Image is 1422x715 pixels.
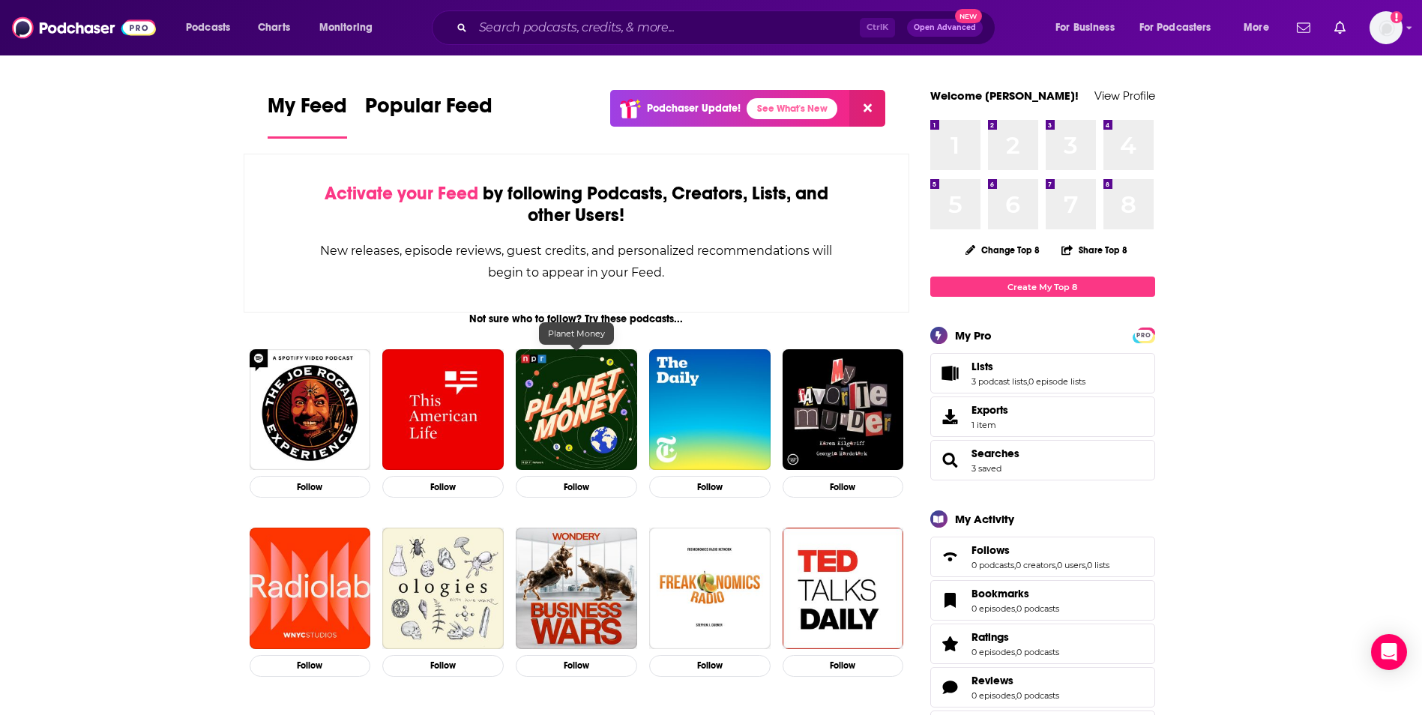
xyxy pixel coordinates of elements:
span: Reviews [930,667,1155,708]
img: My Favorite Murder with Karen Kilgariff and Georgia Hardstark [783,349,904,471]
img: Radiolab [250,528,371,649]
button: Change Top 8 [956,241,1049,259]
a: Podchaser - Follow, Share and Rate Podcasts [12,13,156,42]
span: Activate your Feed [325,182,478,205]
span: For Business [1055,17,1115,38]
a: My Feed [268,93,347,139]
a: Searches [936,450,965,471]
img: The Daily [649,349,771,471]
button: open menu [1130,16,1233,40]
a: Show notifications dropdown [1291,15,1316,40]
a: Bookmarks [971,587,1059,600]
a: 0 episodes [971,647,1015,657]
div: by following Podcasts, Creators, Lists, and other Users! [319,183,834,226]
div: Not sure who to follow? Try these podcasts... [244,313,910,325]
a: PRO [1135,329,1153,340]
img: TED Talks Daily [783,528,904,649]
button: Follow [382,476,504,498]
span: , [1014,560,1016,570]
span: , [1055,560,1057,570]
img: This American Life [382,349,504,471]
span: , [1015,647,1016,657]
svg: Add a profile image [1391,11,1403,23]
span: Exports [971,403,1008,417]
button: open menu [309,16,392,40]
a: 0 episodes [971,603,1015,614]
button: Follow [783,655,904,677]
a: Searches [971,447,1019,460]
a: 0 podcasts [1016,690,1059,701]
button: Follow [516,476,637,498]
a: Create My Top 8 [930,277,1155,297]
span: Logged in as AlexMerceron [1370,11,1403,44]
a: See What's New [747,98,837,119]
span: , [1015,603,1016,614]
a: Follows [936,546,965,567]
a: 0 creators [1016,560,1055,570]
img: The Joe Rogan Experience [250,349,371,471]
span: My Feed [268,93,347,127]
img: Freakonomics Radio [649,528,771,649]
div: Search podcasts, credits, & more... [446,10,1010,45]
span: Open Advanced [914,24,976,31]
span: New [955,9,982,23]
span: Bookmarks [930,580,1155,621]
a: Charts [248,16,299,40]
span: Ctrl K [860,18,895,37]
p: Podchaser Update! [647,102,741,115]
a: Lists [936,363,965,384]
div: My Activity [955,512,1014,526]
button: Follow [250,655,371,677]
input: Search podcasts, credits, & more... [473,16,860,40]
img: Planet Money [516,349,637,471]
a: Popular Feed [365,93,492,139]
button: Share Top 8 [1061,235,1128,265]
div: New releases, episode reviews, guest credits, and personalized recommendations will begin to appe... [319,240,834,283]
span: Searches [930,440,1155,480]
span: Reviews [971,674,1013,687]
span: Lists [930,353,1155,393]
a: Bookmarks [936,590,965,611]
a: 0 lists [1087,560,1109,570]
button: Follow [649,476,771,498]
a: 3 saved [971,463,1001,474]
a: 0 podcasts [1016,603,1059,614]
span: Ratings [971,630,1009,644]
span: Follows [971,543,1010,557]
span: Podcasts [186,17,230,38]
span: Follows [930,537,1155,577]
div: Open Intercom Messenger [1371,634,1407,670]
button: Follow [382,655,504,677]
div: My Pro [955,328,992,343]
a: 0 episode lists [1028,376,1085,387]
a: Exports [930,396,1155,437]
button: open menu [1233,16,1288,40]
span: PRO [1135,330,1153,341]
span: 1 item [971,420,1008,430]
img: Ologies with Alie Ward [382,528,504,649]
img: User Profile [1370,11,1403,44]
a: 0 episodes [971,690,1015,701]
button: open menu [1045,16,1133,40]
a: Follows [971,543,1109,557]
button: Follow [783,476,904,498]
a: View Profile [1094,88,1155,103]
a: 3 podcast lists [971,376,1027,387]
button: Open AdvancedNew [907,19,983,37]
a: 0 podcasts [971,560,1014,570]
div: Planet Money [539,322,614,345]
a: 0 podcasts [1016,647,1059,657]
span: Lists [971,360,993,373]
a: 0 users [1057,560,1085,570]
img: Business Wars [516,528,637,649]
